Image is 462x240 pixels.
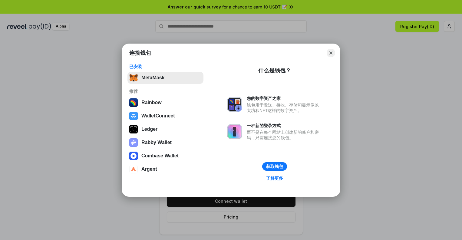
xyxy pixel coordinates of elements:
img: svg+xml,%3Csvg%20width%3D%2228%22%20height%3D%2228%22%20viewBox%3D%220%200%2028%2028%22%20fill%3D... [129,152,138,160]
img: svg+xml,%3Csvg%20xmlns%3D%22http%3A%2F%2Fwww.w3.org%2F2000%2Fsvg%22%20fill%3D%22none%22%20viewBox... [129,138,138,147]
div: MetaMask [141,75,164,81]
img: svg+xml,%3Csvg%20fill%3D%22none%22%20height%3D%2233%22%20viewBox%3D%220%200%2035%2033%22%20width%... [129,74,138,82]
img: svg+xml,%3Csvg%20xmlns%3D%22http%3A%2F%2Fwww.w3.org%2F2000%2Fsvg%22%20fill%3D%22none%22%20viewBox... [227,124,242,139]
button: Rabby Wallet [127,136,203,149]
div: 了解更多 [266,176,283,181]
div: 获取钱包 [266,164,283,169]
div: 一种新的登录方式 [247,123,322,128]
div: Argent [141,166,157,172]
div: 钱包用于发送、接收、存储和显示像以太坊和NFT这样的数字资产。 [247,102,322,113]
div: Coinbase Wallet [141,153,179,159]
div: 而不是在每个网站上创建新的账户和密码，只需连接您的钱包。 [247,130,322,140]
img: svg+xml,%3Csvg%20width%3D%22120%22%20height%3D%22120%22%20viewBox%3D%220%200%20120%20120%22%20fil... [129,98,138,107]
div: Ledger [141,127,157,132]
img: svg+xml,%3Csvg%20width%3D%2228%22%20height%3D%2228%22%20viewBox%3D%220%200%2028%2028%22%20fill%3D... [129,165,138,173]
img: svg+xml,%3Csvg%20xmlns%3D%22http%3A%2F%2Fwww.w3.org%2F2000%2Fsvg%22%20fill%3D%22none%22%20viewBox... [227,97,242,112]
div: 什么是钱包？ [258,67,291,74]
button: WalletConnect [127,110,203,122]
button: Coinbase Wallet [127,150,203,162]
div: WalletConnect [141,113,175,119]
div: 已安装 [129,64,202,69]
div: 您的数字资产之家 [247,96,322,101]
button: Ledger [127,123,203,135]
button: Rainbow [127,97,203,109]
button: MetaMask [127,72,203,84]
img: svg+xml,%3Csvg%20xmlns%3D%22http%3A%2F%2Fwww.w3.org%2F2000%2Fsvg%22%20width%3D%2228%22%20height%3... [129,125,138,133]
button: Argent [127,163,203,175]
button: 获取钱包 [262,162,287,171]
div: Rabby Wallet [141,140,172,145]
a: 了解更多 [262,174,287,182]
button: Close [327,49,335,57]
h1: 连接钱包 [129,49,151,57]
div: 推荐 [129,89,202,94]
img: svg+xml,%3Csvg%20width%3D%2228%22%20height%3D%2228%22%20viewBox%3D%220%200%2028%2028%22%20fill%3D... [129,112,138,120]
div: Rainbow [141,100,162,105]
